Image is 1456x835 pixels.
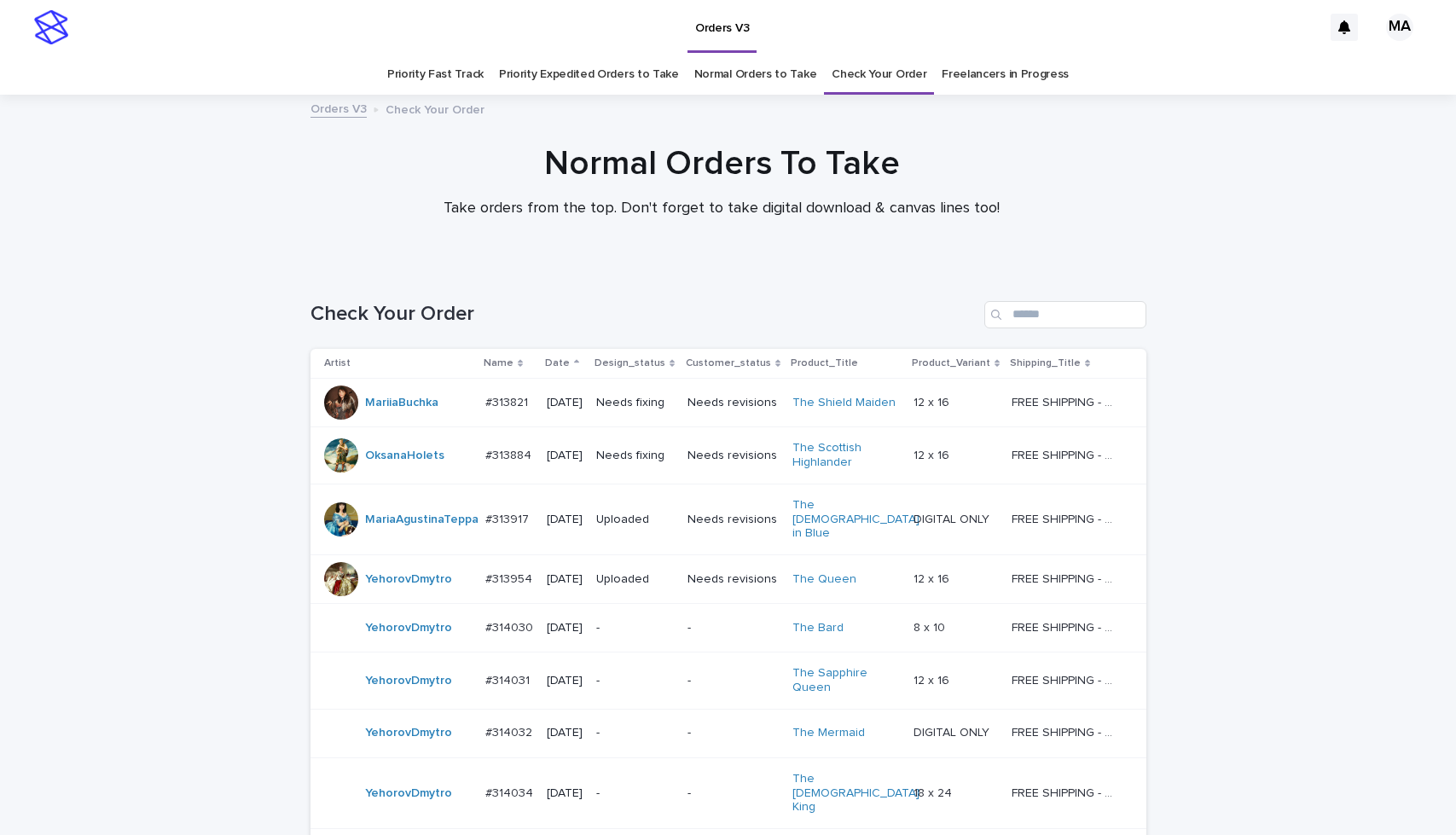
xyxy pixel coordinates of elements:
p: [DATE] [547,396,583,410]
tr: YehorovDmytro #314032#314032 [DATE]--The Mermaid DIGITAL ONLYDIGITAL ONLY FREE SHIPPING - preview... [310,709,1146,757]
p: Artist [324,354,351,373]
p: - [596,786,673,801]
a: The Bard [792,621,844,635]
p: Uploaded [596,572,673,587]
p: FREE SHIPPING - preview in 1-2 business days, after your approval delivery will take 5-10 b.d. [1012,783,1122,801]
p: - [596,621,673,635]
p: [DATE] [547,513,583,527]
p: 12 x 16 [914,445,953,463]
p: Needs revisions [687,572,780,587]
p: Uploaded [596,513,673,527]
p: - [596,726,673,740]
tr: OksanaHolets #313884#313884 [DATE]Needs fixingNeeds revisionsThe Scottish Highlander 12 x 1612 x ... [310,427,1146,484]
a: The Scottish Highlander [792,441,899,470]
p: Needs revisions [687,513,780,527]
img: stacker-logo-s-only.png [34,10,68,44]
p: 18 x 24 [914,783,955,801]
a: Orders V3 [310,98,367,118]
p: Needs revisions [687,396,780,410]
a: The Queen [792,572,856,587]
a: YehorovDmytro [365,572,452,587]
p: DIGITAL ONLY [914,509,993,527]
a: Freelancers in Progress [942,55,1069,95]
p: FREE SHIPPING - preview in 1-2 business days, after your approval delivery will take 5-10 b.d. [1012,670,1122,688]
p: FREE SHIPPING - preview in 1-2 business days, after your approval delivery will take 5-10 b.d. [1012,618,1122,635]
p: #314030 [485,618,537,635]
p: [DATE] [547,572,583,587]
p: #313821 [485,392,531,410]
p: Product_Variant [912,354,990,373]
p: Take orders from the top. Don't forget to take digital download & canvas lines too! [380,200,1063,218]
tr: YehorovDmytro #313954#313954 [DATE]UploadedNeeds revisionsThe Queen 12 x 1612 x 16 FREE SHIPPING ... [310,555,1146,604]
p: Product_Title [791,354,858,373]
p: Needs fixing [596,396,673,410]
a: YehorovDmytro [365,621,452,635]
h1: Normal Orders To Take [304,143,1140,184]
tr: YehorovDmytro #314034#314034 [DATE]--The [DEMOGRAPHIC_DATA] King 18 x 2418 x 24 FREE SHIPPING - p... [310,757,1146,828]
a: The [DEMOGRAPHIC_DATA] in Blue [792,498,919,541]
p: FREE SHIPPING - preview in 1-2 business days, after your approval delivery will take 5-10 b.d. [1012,392,1122,410]
div: MA [1386,14,1413,41]
p: #314031 [485,670,533,688]
a: The Sapphire Queen [792,666,899,695]
a: Priority Expedited Orders to Take [499,55,679,95]
p: Name [484,354,513,373]
a: Priority Fast Track [387,55,484,95]
p: - [596,674,673,688]
a: MariiaBuchka [365,396,438,410]
p: Date [545,354,570,373]
input: Search [984,301,1146,328]
a: The Shield Maiden [792,396,896,410]
p: Customer_status [686,354,771,373]
p: - [687,674,780,688]
tr: YehorovDmytro #314031#314031 [DATE]--The Sapphire Queen 12 x 1612 x 16 FREE SHIPPING - preview in... [310,652,1146,710]
p: FREE SHIPPING - preview in 1-2 business days, after your approval delivery will take 5-10 b.d. [1012,722,1122,740]
a: The [DEMOGRAPHIC_DATA] King [792,772,919,815]
p: 12 x 16 [914,569,953,587]
p: - [687,726,780,740]
p: FREE SHIPPING - preview in 1-2 business days, after your approval delivery will take 5-10 b.d. [1012,569,1122,587]
p: #313884 [485,445,535,463]
p: [DATE] [547,621,583,635]
p: - [687,621,780,635]
p: [DATE] [547,674,583,688]
tr: MariaAgustinaTeppa #313917#313917 [DATE]UploadedNeeds revisionsThe [DEMOGRAPHIC_DATA] in Blue DIG... [310,484,1146,554]
a: MariaAgustinaTeppa [365,513,479,527]
p: 12 x 16 [914,670,953,688]
p: #314032 [485,722,536,740]
a: YehorovDmytro [365,674,452,688]
h1: Check Your Order [310,302,977,327]
a: YehorovDmytro [365,786,452,801]
p: 8 x 10 [914,618,948,635]
p: Check Your Order [386,99,484,118]
p: DIGITAL ONLY [914,722,993,740]
tr: YehorovDmytro #314030#314030 [DATE]--The Bard 8 x 108 x 10 FREE SHIPPING - preview in 1-2 busines... [310,604,1146,652]
p: Needs revisions [687,449,780,463]
p: [DATE] [547,726,583,740]
p: Needs fixing [596,449,673,463]
p: #313917 [485,509,532,527]
p: Design_status [595,354,665,373]
p: Shipping_Title [1010,354,1081,373]
p: FREE SHIPPING - preview in 1-2 business days, after your approval delivery will take 5-10 b.d. [1012,509,1122,527]
p: #313954 [485,569,536,587]
p: - [687,786,780,801]
a: Normal Orders to Take [694,55,817,95]
p: #314034 [485,783,537,801]
p: [DATE] [547,449,583,463]
p: [DATE] [547,786,583,801]
a: OksanaHolets [365,449,444,463]
tr: MariiaBuchka #313821#313821 [DATE]Needs fixingNeeds revisionsThe Shield Maiden 12 x 1612 x 16 FRE... [310,379,1146,427]
a: The Mermaid [792,726,865,740]
p: FREE SHIPPING - preview in 1-2 business days, after your approval delivery will take 5-10 b.d. [1012,445,1122,463]
p: 12 x 16 [914,392,953,410]
a: YehorovDmytro [365,726,452,740]
a: Check Your Order [832,55,926,95]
